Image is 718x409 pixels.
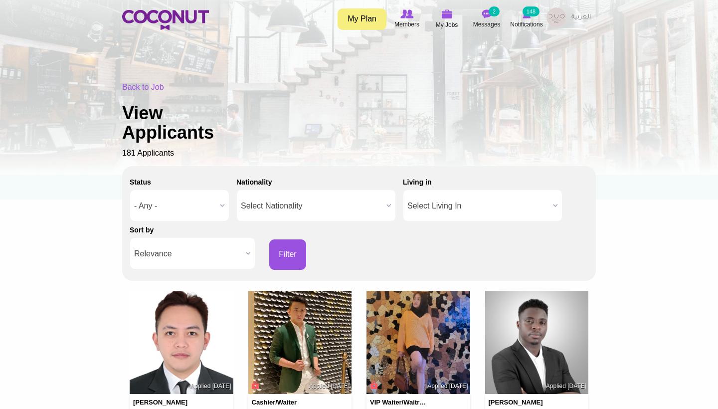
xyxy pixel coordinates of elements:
[467,7,507,30] a: Messages Messages 2
[400,9,413,18] img: Browse Members
[134,190,216,222] span: - Any -
[489,399,546,406] h4: [PERSON_NAME]
[489,6,500,16] small: 2
[133,399,191,406] h4: [PERSON_NAME]
[122,82,596,159] div: 181 Applicants
[130,291,233,395] img: mark luis borromeo's picture
[436,20,458,30] span: My Jobs
[482,9,492,18] img: Messages
[366,291,470,395] img: Joan Fajardo's picture
[370,399,428,406] h4: VIP Waiter/Waitress
[523,9,531,18] img: Notifications
[122,10,209,30] img: Home
[523,6,539,16] small: 148
[485,291,589,395] img: Musa Ssewanyana's picture
[473,19,501,29] span: Messages
[134,238,242,270] span: Relevance
[252,399,310,406] h4: Cashier/Waiter
[122,103,247,143] h1: View Applicants
[338,8,386,30] a: My Plan
[507,7,546,30] a: Notifications Notifications 148
[566,7,596,27] a: العربية
[510,19,542,29] span: Notifications
[122,83,164,91] a: Back to Job
[441,9,452,18] img: My Jobs
[248,291,352,395] img: Federico Surat's picture
[387,7,427,30] a: Browse Members Members
[130,225,154,235] label: Sort by
[407,190,549,222] span: Select Living In
[394,19,419,29] span: Members
[130,177,151,187] label: Status
[241,190,382,222] span: Select Nationality
[236,177,272,187] label: Nationality
[250,380,259,390] span: Connect to Unlock the Profile
[368,380,377,390] span: Connect to Unlock the Profile
[427,7,467,31] a: My Jobs My Jobs
[269,239,306,270] button: Filter
[403,177,432,187] label: Living in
